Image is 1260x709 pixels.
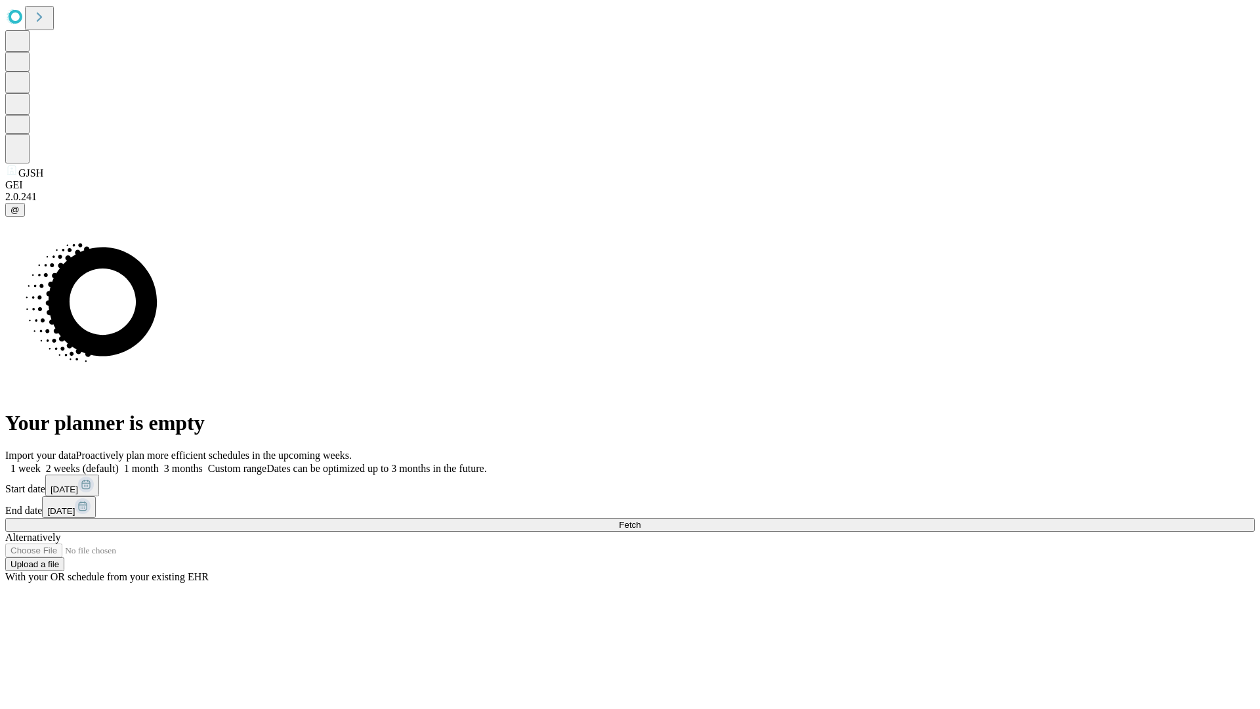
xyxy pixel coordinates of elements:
div: 2.0.241 [5,191,1255,203]
button: @ [5,203,25,217]
span: 1 week [10,463,41,474]
span: 3 months [164,463,203,474]
button: Upload a file [5,557,64,571]
h1: Your planner is empty [5,411,1255,435]
span: GJSH [18,167,43,179]
button: [DATE] [45,475,99,496]
span: [DATE] [51,484,78,494]
span: @ [10,205,20,215]
span: Import your data [5,450,76,461]
span: [DATE] [47,506,75,516]
span: 1 month [124,463,159,474]
span: Dates can be optimized up to 3 months in the future. [266,463,486,474]
div: GEI [5,179,1255,191]
button: Fetch [5,518,1255,532]
span: Alternatively [5,532,60,543]
span: With your OR schedule from your existing EHR [5,571,209,582]
div: End date [5,496,1255,518]
div: Start date [5,475,1255,496]
span: 2 weeks (default) [46,463,119,474]
span: Fetch [619,520,640,530]
span: Custom range [208,463,266,474]
span: Proactively plan more efficient schedules in the upcoming weeks. [76,450,352,461]
button: [DATE] [42,496,96,518]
